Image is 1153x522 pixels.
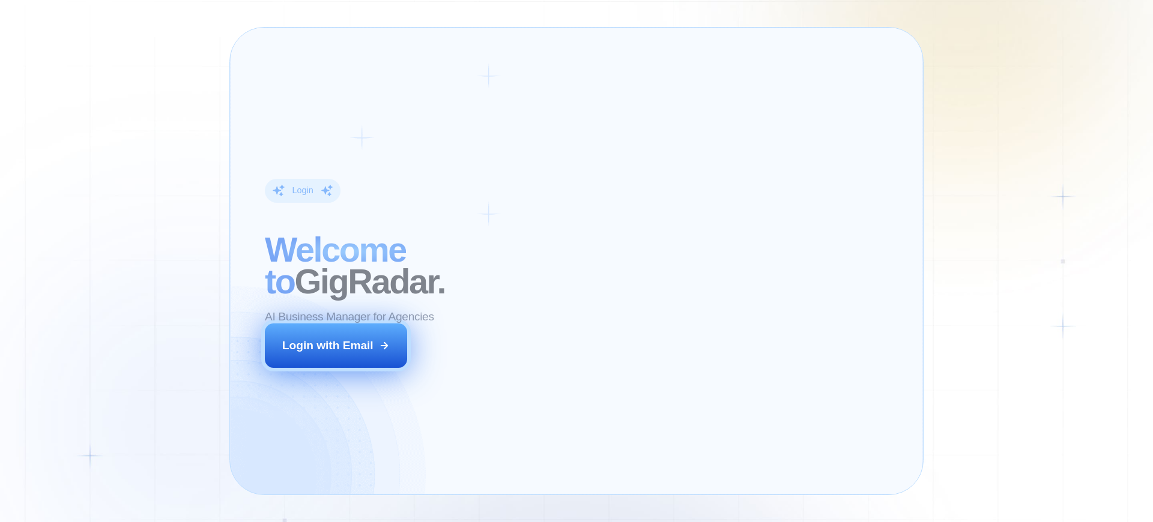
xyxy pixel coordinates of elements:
div: Digital Agency [684,359,748,371]
div: Login [292,185,313,196]
h2: ‍ GigRadar. [265,234,562,298]
div: CEO [656,359,677,371]
button: Login with Email [265,323,408,368]
h2: The next generation of lead generation. [591,245,894,309]
div: Login with Email [282,338,374,353]
p: AI Business Manager for Agencies [265,309,434,325]
span: Welcome to [265,230,406,301]
div: [PERSON_NAME] [656,340,764,353]
p: Previously, we had a 5% to 7% reply rate on Upwork, but now our sales increased by 17%-20%. This ... [608,385,877,449]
